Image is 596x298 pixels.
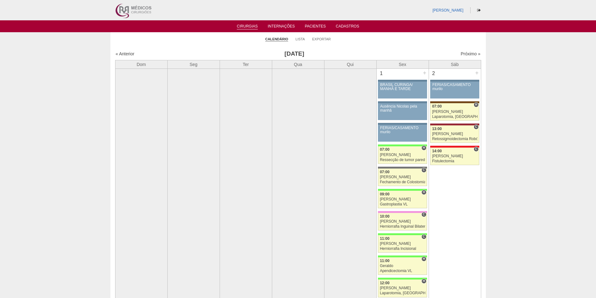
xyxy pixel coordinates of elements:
[380,197,425,201] div: [PERSON_NAME]
[380,158,425,162] div: Ressecção de tumor parede abdominal pélvica
[378,123,427,125] div: Key: Aviso
[430,124,479,125] div: Key: Sírio Libanês
[378,101,427,103] div: Key: Aviso
[380,104,425,113] div: Ausência Nicolas pela manhã
[265,37,288,42] a: Calendário
[324,60,376,68] th: Qui
[432,127,442,131] span: 13:00
[421,234,426,239] span: Consultório
[432,149,442,153] span: 14:00
[429,60,481,68] th: Sáb
[461,51,480,56] a: Próximo »
[430,148,479,165] a: C 14:00 [PERSON_NAME] Fistulectomia
[378,255,427,257] div: Key: Brasil
[378,278,427,280] div: Key: Brasil
[432,115,477,119] div: Laparotomia, [GEOGRAPHIC_DATA], Drenagem, Bridas
[432,8,463,13] a: [PERSON_NAME]
[378,213,427,230] a: C 10:00 [PERSON_NAME] Herniorrafia Inguinal Bilateral
[380,83,425,91] div: BRASIL CURINGA/ MANHÃ E TARDE
[380,202,425,206] div: Gastroplastia VL
[380,281,390,285] span: 12:00
[378,169,427,186] a: C 07:00 [PERSON_NAME] Fechamento de Colostomia ou Enterostomia
[378,167,427,169] div: Key: Santa Catarina
[380,220,425,224] div: [PERSON_NAME]
[380,175,425,179] div: [PERSON_NAME]
[380,214,390,219] span: 10:00
[421,145,426,150] span: Hospital
[380,225,425,229] div: Herniorrafia Inguinal Bilateral
[380,286,425,290] div: [PERSON_NAME]
[422,69,427,77] div: +
[378,144,427,146] div: Key: Brasil
[380,247,425,251] div: Herniorrafia Incisional
[432,110,477,114] div: [PERSON_NAME]
[430,80,479,82] div: Key: Aviso
[380,180,425,184] div: Fechamento de Colostomia ou Enterostomia
[430,125,479,143] a: C 13:00 [PERSON_NAME] Retossigmoidectomia Robótica
[421,190,426,195] span: Hospital
[378,125,427,142] a: FÉRIAS/CASAMENTO murilo
[380,259,390,263] span: 11:00
[380,147,390,152] span: 07:00
[305,24,326,30] a: Pacientes
[380,242,425,246] div: [PERSON_NAME]
[272,60,324,68] th: Qua
[378,235,427,253] a: C 11:00 [PERSON_NAME] Herniorrafia Incisional
[432,132,477,136] div: [PERSON_NAME]
[429,69,439,78] div: 2
[432,154,477,158] div: [PERSON_NAME]
[378,82,427,98] a: BRASIL CURINGA/ MANHÃ E TARDE
[378,280,427,297] a: H 12:00 [PERSON_NAME] Laparotomia, [GEOGRAPHIC_DATA], Drenagem, Bridas VL
[203,49,385,58] h3: [DATE]
[378,257,427,275] a: H 11:00 Geraldo Apendicectomia VL
[380,264,425,268] div: Geraldo
[378,146,427,164] a: H 07:00 [PERSON_NAME] Ressecção de tumor parede abdominal pélvica
[378,189,427,191] div: Key: Brasil
[378,80,427,82] div: Key: Aviso
[237,24,258,29] a: Cirurgias
[378,191,427,208] a: H 09:00 [PERSON_NAME] Gastroplastia VL
[430,146,479,148] div: Key: Assunção
[432,104,442,109] span: 07:00
[432,83,477,91] div: FÉRIAS/CASAMENTO murilo
[378,103,427,120] a: Ausência Nicolas pela manhã
[421,256,426,261] span: Hospital
[312,37,331,41] a: Exportar
[380,192,390,196] span: 09:00
[430,103,479,121] a: H 07:00 [PERSON_NAME] Laparotomia, [GEOGRAPHIC_DATA], Drenagem, Bridas
[421,168,426,173] span: Consultório
[474,124,478,129] span: Consultório
[378,211,427,213] div: Key: Albert Einstein
[432,137,477,141] div: Retossigmoidectomia Robótica
[421,279,426,284] span: Hospital
[474,102,478,107] span: Hospital
[167,60,220,68] th: Seg
[116,51,135,56] a: « Anterior
[380,269,425,273] div: Apendicectomia VL
[430,82,479,98] a: FÉRIAS/CASAMENTO murilo
[336,24,359,30] a: Cadastros
[220,60,272,68] th: Ter
[380,291,425,295] div: Laparotomia, [GEOGRAPHIC_DATA], Drenagem, Bridas VL
[115,60,167,68] th: Dom
[377,69,386,78] div: 1
[474,69,480,77] div: +
[378,233,427,235] div: Key: Brasil
[380,170,390,174] span: 07:00
[421,212,426,217] span: Consultório
[474,147,478,152] span: Consultório
[376,60,429,68] th: Sex
[380,153,425,157] div: [PERSON_NAME]
[432,159,477,163] div: Fistulectomia
[296,37,305,41] a: Lista
[380,236,390,241] span: 11:00
[430,101,479,103] div: Key: Santa Joana
[380,126,425,134] div: FÉRIAS/CASAMENTO murilo
[477,8,481,12] i: Sair
[268,24,295,30] a: Internações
